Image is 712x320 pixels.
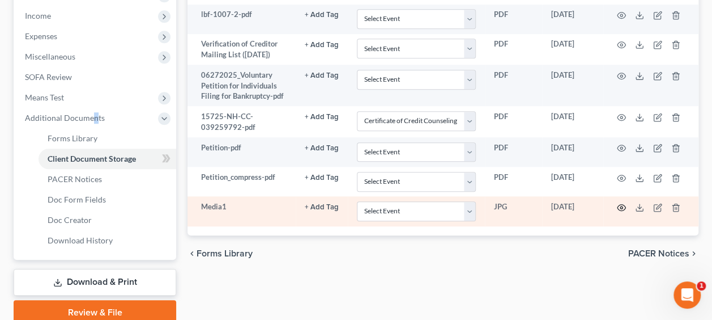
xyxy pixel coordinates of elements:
a: Doc Form Fields [39,190,176,210]
a: + Add Tag [305,172,339,183]
td: 15725-NH-CC-039259792-pdf [187,106,296,137]
iframe: Intercom live chat [673,281,701,309]
td: Petition-pdf [187,137,296,167]
span: Doc Creator [48,215,92,225]
button: + Add Tag [305,204,339,211]
a: SOFA Review [16,67,176,87]
td: Media1 [187,196,296,226]
button: + Add Tag [305,174,339,182]
td: PDF [485,137,542,167]
td: [DATE] [542,34,603,65]
a: PACER Notices [39,169,176,190]
td: 06272025_Voluntary Petition for Individuals Filing for Bankruptcy-pdf [187,65,296,106]
td: lbf-1007-2-pdf [187,5,296,34]
span: PACER Notices [628,249,689,258]
td: [DATE] [542,137,603,167]
td: Verification of Creditor Mailing List ([DATE]) [187,34,296,65]
button: + Add Tag [305,41,339,49]
a: + Add Tag [305,39,339,49]
span: Client Document Storage [48,154,136,163]
td: [DATE] [542,5,603,34]
i: chevron_right [689,249,698,258]
td: [DATE] [542,65,603,106]
td: PDF [485,34,542,65]
button: + Add Tag [305,145,339,152]
td: [DATE] [542,167,603,196]
a: + Add Tag [305,9,339,20]
a: Forms Library [39,128,176,149]
span: Doc Form Fields [48,195,106,204]
span: Means Test [25,92,64,102]
td: JPG [485,196,542,226]
td: [DATE] [542,106,603,137]
span: SOFA Review [25,72,72,82]
td: Petition_compress-pdf [187,167,296,196]
span: PACER Notices [48,174,102,184]
span: Additional Documents [25,113,105,123]
td: PDF [485,106,542,137]
td: [DATE] [542,196,603,226]
span: Forms Library [48,133,97,143]
a: + Add Tag [305,142,339,153]
span: Income [25,11,51,20]
a: Download History [39,230,176,251]
a: Client Document Storage [39,149,176,169]
span: Expenses [25,31,57,41]
span: 1 [697,281,706,290]
button: + Add Tag [305,11,339,19]
a: Doc Creator [39,210,176,230]
button: chevron_left Forms Library [187,249,253,258]
a: + Add Tag [305,201,339,212]
span: Forms Library [197,249,253,258]
td: PDF [485,5,542,34]
span: Miscellaneous [25,52,75,61]
button: + Add Tag [305,72,339,79]
td: PDF [485,65,542,106]
button: PACER Notices chevron_right [628,249,698,258]
i: chevron_left [187,249,197,258]
span: Download History [48,235,113,245]
a: Download & Print [14,269,176,296]
button: + Add Tag [305,113,339,121]
a: + Add Tag [305,111,339,122]
td: PDF [485,167,542,196]
a: + Add Tag [305,70,339,81]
